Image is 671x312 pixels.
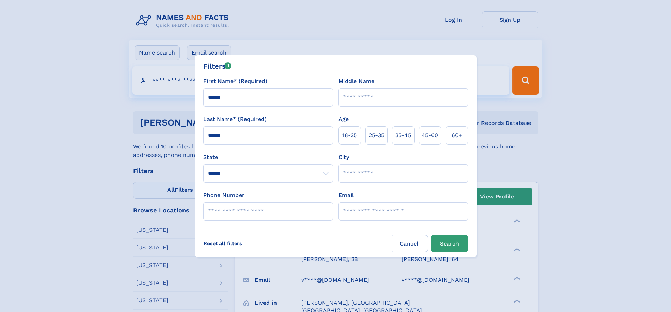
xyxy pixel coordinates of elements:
label: Middle Name [338,77,374,85]
div: Filters [203,61,232,71]
label: Phone Number [203,191,244,199]
label: State [203,153,333,161]
label: Age [338,115,349,123]
label: Cancel [391,235,428,252]
label: Reset all filters [199,235,247,252]
label: Email [338,191,354,199]
span: 60+ [452,131,462,140]
label: City [338,153,349,161]
label: Last Name* (Required) [203,115,267,123]
span: 18‑25 [342,131,357,140]
button: Search [431,235,468,252]
span: 35‑45 [395,131,411,140]
span: 45‑60 [422,131,438,140]
label: First Name* (Required) [203,77,267,85]
span: 25‑35 [369,131,384,140]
